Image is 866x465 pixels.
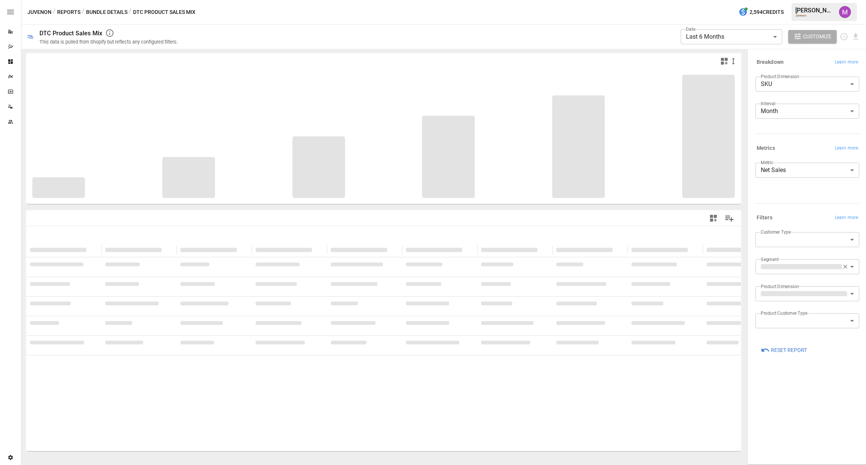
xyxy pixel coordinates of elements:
div: / [129,8,132,17]
h6: Metrics [757,144,775,152]
button: Sort [238,245,248,255]
div: Juvenon [795,14,834,17]
h6: Filters [757,214,772,222]
button: Sort [388,245,398,255]
label: Customer Type [761,229,791,235]
button: Juvenon [27,8,51,17]
button: Bundle Details [86,8,127,17]
button: Sort [162,245,173,255]
button: Sort [313,245,323,255]
button: Umer Muhammed [834,2,855,23]
div: DTC Product Sales Mix [39,30,102,37]
div: SKU [755,77,859,92]
div: Month [755,104,859,119]
img: Umer Muhammed [839,6,851,18]
label: Metric [761,159,773,166]
button: Schedule report [840,32,848,41]
span: 2,594 Credits [749,8,784,17]
span: Reset Report [771,346,807,355]
span: Learn more [835,214,858,222]
div: Net Sales [755,163,859,178]
label: Product Dimension [761,283,799,290]
span: Learn more [835,145,858,152]
button: Manage Columns [721,210,738,227]
label: Product Customer Type [761,310,807,316]
button: Sort [538,245,549,255]
button: Sort [463,245,474,255]
h6: Breakdown [757,58,784,66]
div: This data is pulled from Shopify but reflects any configured filters. [39,39,178,45]
label: Product Dimension [761,73,799,80]
label: Segment [761,256,778,263]
span: Last 6 Months [686,33,724,40]
button: 2,594Credits [736,5,787,19]
label: Interval [761,100,775,107]
button: Download report [851,32,860,41]
div: [PERSON_NAME] [795,7,834,14]
button: Customize [788,30,837,44]
button: Sort [689,245,699,255]
button: Sort [87,245,98,255]
label: Date [686,26,695,32]
button: Sort [613,245,624,255]
button: Reports [57,8,80,17]
span: Customize [803,32,831,41]
button: Reset Report [755,343,812,357]
div: / [82,8,85,17]
span: Learn more [835,59,858,66]
div: / [53,8,56,17]
div: 🛍 [27,33,33,40]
